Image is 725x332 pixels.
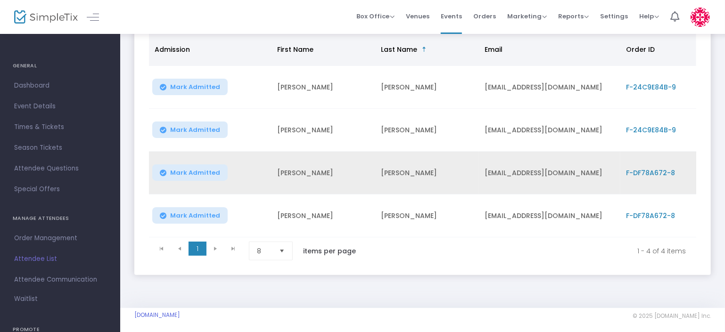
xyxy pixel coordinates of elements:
[149,33,696,237] div: Data table
[277,45,313,54] span: First Name
[152,164,228,181] button: Mark Admitted
[14,183,106,195] span: Special Offers
[479,152,620,194] td: [EMAIL_ADDRESS][DOMAIN_NAME]
[189,242,206,256] span: Page 1
[14,274,106,286] span: Attendee Communication
[134,311,180,319] a: [DOMAIN_NAME]
[626,82,676,92] span: F-24C9E84B-9
[155,45,190,54] span: Admission
[626,211,675,220] span: F-DF78A672-8
[272,109,375,152] td: [PERSON_NAME]
[600,4,628,28] span: Settings
[14,232,106,244] span: Order Management
[170,126,220,134] span: Mark Admitted
[170,83,220,91] span: Mark Admitted
[479,109,620,152] td: [EMAIL_ADDRESS][DOMAIN_NAME]
[375,152,479,194] td: [PERSON_NAME]
[485,45,503,54] span: Email
[420,46,428,53] span: Sortable
[376,242,686,260] kendo-pager-info: 1 - 4 of 4 items
[375,109,479,152] td: [PERSON_NAME]
[257,246,272,256] span: 8
[507,12,547,21] span: Marketing
[406,4,429,28] span: Venues
[356,12,395,21] span: Box Office
[14,80,106,92] span: Dashboard
[272,66,375,109] td: [PERSON_NAME]
[272,152,375,194] td: [PERSON_NAME]
[13,209,107,228] h4: MANAGE ATTENDEES
[303,246,356,256] label: items per page
[14,142,106,154] span: Season Tickets
[152,207,228,224] button: Mark Admitted
[375,66,479,109] td: [PERSON_NAME]
[639,12,659,21] span: Help
[626,125,676,135] span: F-24C9E84B-9
[626,168,675,178] span: F-DF78A672-8
[441,4,462,28] span: Events
[14,253,106,265] span: Attendee List
[381,45,417,54] span: Last Name
[170,169,220,177] span: Mark Admitted
[14,121,106,133] span: Times & Tickets
[558,12,589,21] span: Reports
[272,194,375,237] td: [PERSON_NAME]
[14,294,38,304] span: Waitlist
[479,66,620,109] td: [EMAIL_ADDRESS][DOMAIN_NAME]
[633,312,711,320] span: © 2025 [DOMAIN_NAME] Inc.
[14,162,106,175] span: Attendee Questions
[275,242,288,260] button: Select
[626,45,655,54] span: Order ID
[152,121,228,138] button: Mark Admitted
[152,79,228,95] button: Mark Admitted
[13,57,107,75] h4: GENERAL
[14,100,106,113] span: Event Details
[170,212,220,219] span: Mark Admitted
[473,4,496,28] span: Orders
[375,194,479,237] td: [PERSON_NAME]
[479,194,620,237] td: [EMAIL_ADDRESS][DOMAIN_NAME]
